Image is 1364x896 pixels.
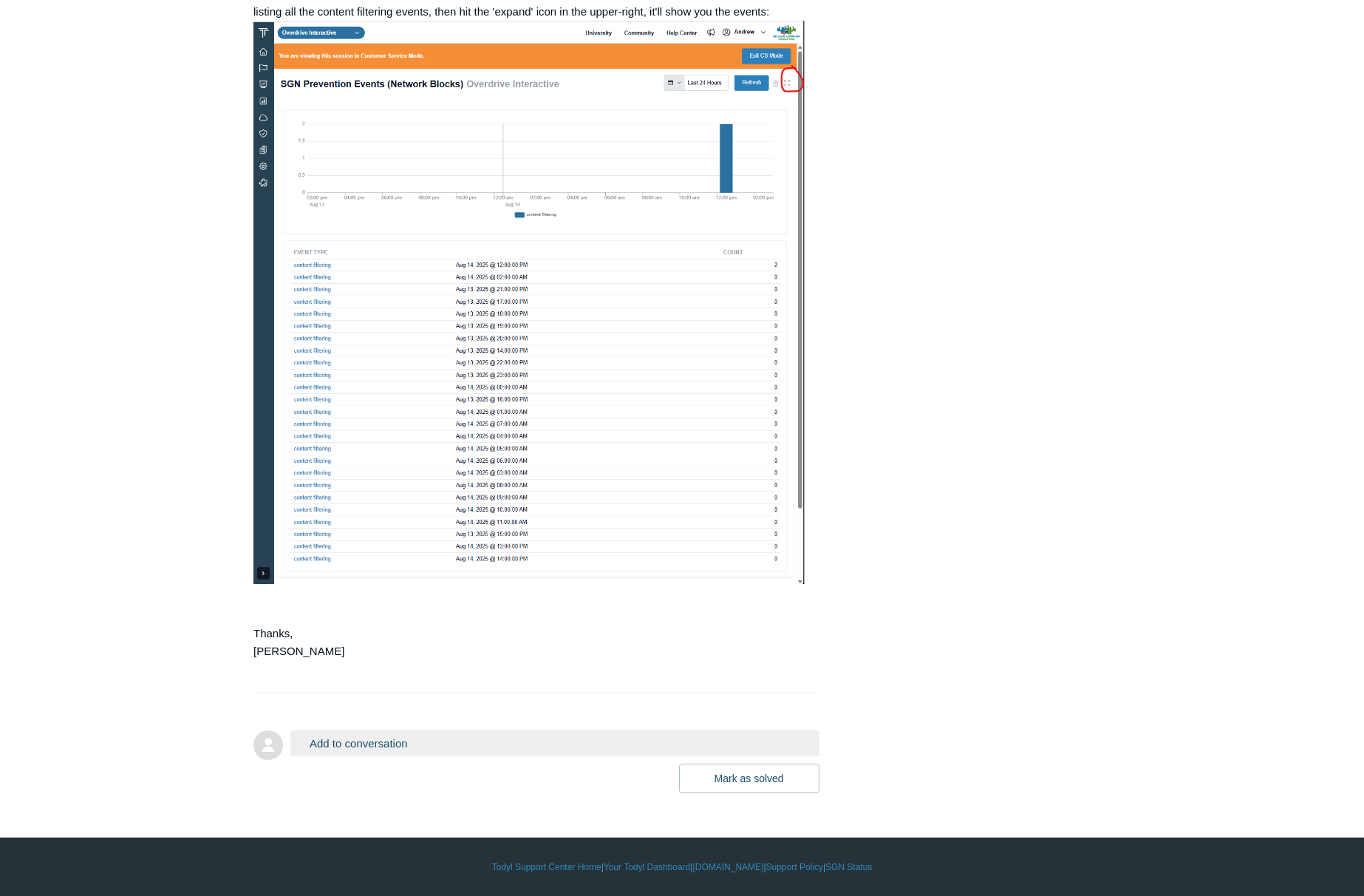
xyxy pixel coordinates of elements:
[766,861,823,874] a: Support Policy
[692,861,763,874] a: [DOMAIN_NAME]
[253,861,1111,874] div: | | | |
[604,861,690,874] a: Your Todyl Dashboard
[492,861,601,874] a: Todyl Support Center Home
[290,730,819,756] button: Add to conversation
[679,764,819,793] button: Mark as solved
[825,861,872,874] a: SGN Status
